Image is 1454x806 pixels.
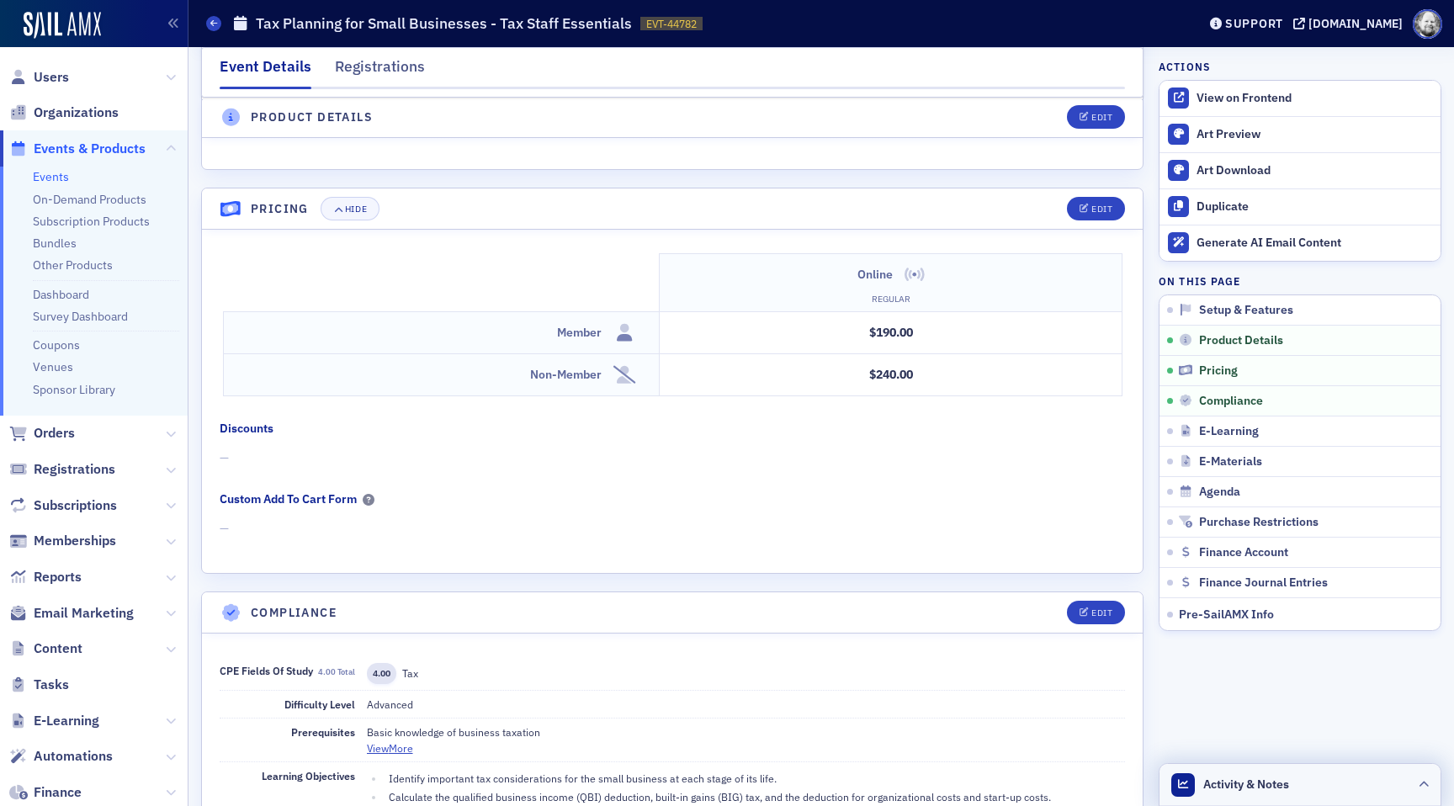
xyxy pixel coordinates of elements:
[869,367,913,382] span: $240.00
[1199,394,1263,409] span: Compliance
[220,56,311,89] div: Event Details
[34,496,117,515] span: Subscriptions
[367,697,413,711] span: Advanced
[1067,106,1125,130] button: Edit
[33,359,73,374] a: Venues
[220,664,354,677] span: CPE Fields of Study
[220,420,273,437] div: Discounts
[33,337,80,353] a: Coupons
[335,56,425,87] div: Registrations
[1225,16,1283,31] div: Support
[34,676,69,694] span: Tasks
[530,366,602,384] h4: Non-Member
[284,697,355,711] span: Difficulty Level
[345,204,367,214] div: Hide
[1293,18,1409,29] button: [DOMAIN_NAME]
[1091,114,1112,123] div: Edit
[9,424,75,443] a: Orders
[1197,236,1432,251] div: Generate AI Email Content
[9,496,117,515] a: Subscriptions
[33,287,89,302] a: Dashboard
[1199,454,1262,469] span: E-Materials
[9,712,99,730] a: E-Learning
[33,236,77,251] a: Bundles
[34,532,116,550] span: Memberships
[9,568,82,586] a: Reports
[33,382,115,397] a: Sponsor Library
[1197,127,1432,142] div: Art Preview
[33,214,150,229] a: Subscription Products
[402,666,418,680] span: Tax
[1197,163,1432,178] div: Art Download
[367,740,413,756] button: ViewMore
[9,140,146,158] a: Events & Products
[1159,273,1441,289] h4: On this page
[1308,16,1403,31] div: [DOMAIN_NAME]
[557,324,602,342] h4: Member
[367,663,396,684] span: 4.00
[1197,91,1432,106] div: View on Frontend
[385,771,1126,786] li: Identify important tax considerations for the small business at each stage of its life.
[1179,607,1274,622] span: Pre-SailAMX Info
[1197,199,1432,215] div: Duplicate
[1067,601,1125,624] button: Edit
[318,666,355,677] span: 4.00 total
[9,532,116,550] a: Memberships
[1413,9,1442,39] span: Profile
[34,783,82,802] span: Finance
[1159,117,1441,152] a: Art Preview
[9,68,69,87] a: Users
[34,747,113,766] span: Automations
[9,460,115,479] a: Registrations
[385,789,1126,804] li: Calculate the qualified business income (QBI) deduction, built-in gains (BIG) tax, and the deduct...
[24,12,101,39] img: SailAMX
[34,140,146,158] span: Events & Products
[251,200,309,218] h4: Pricing
[1199,363,1238,379] span: Pricing
[857,266,893,284] h4: Online
[1199,303,1293,318] span: Setup & Features
[1203,776,1289,793] span: Activity & Notes
[33,257,113,273] a: Other Products
[660,289,1122,312] th: Regular
[1159,59,1211,74] h4: Actions
[9,103,119,122] a: Organizations
[34,68,69,87] span: Users
[34,604,134,623] span: Email Marketing
[9,639,82,658] a: Content
[1199,545,1288,560] span: Finance Account
[251,604,337,622] h4: Compliance
[34,460,115,479] span: Registrations
[1199,333,1283,348] span: Product Details
[9,676,69,694] a: Tasks
[220,520,1125,538] span: —
[33,309,128,324] a: Survey Dashboard
[321,197,379,220] button: Hide
[34,103,119,122] span: Organizations
[1199,485,1240,500] span: Agenda
[1199,575,1328,591] span: Finance Journal Entries
[1159,152,1441,188] a: Art Download
[9,783,82,802] a: Finance
[646,17,697,31] span: EVT-44782
[262,769,355,782] span: Learning Objectives
[869,325,913,340] span: $190.00
[34,568,82,586] span: Reports
[220,449,1125,467] span: —
[1159,225,1441,261] button: Generate AI Email Content
[1067,197,1125,220] button: Edit
[34,639,82,658] span: Content
[1091,608,1112,618] div: Edit
[1199,424,1259,439] span: E-Learning
[9,747,113,766] a: Automations
[34,712,99,730] span: E-Learning
[33,169,69,184] a: Events
[1199,515,1319,530] span: Purchase Restrictions
[256,13,632,34] h1: Tax Planning for Small Businesses - Tax Staff Essentials
[367,724,1126,740] div: Basic knowledge of business taxation
[220,490,357,508] div: Custom Add To Cart Form
[33,192,146,207] a: On-Demand Products
[1159,81,1441,116] a: View on Frontend
[251,109,373,126] h4: Product Details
